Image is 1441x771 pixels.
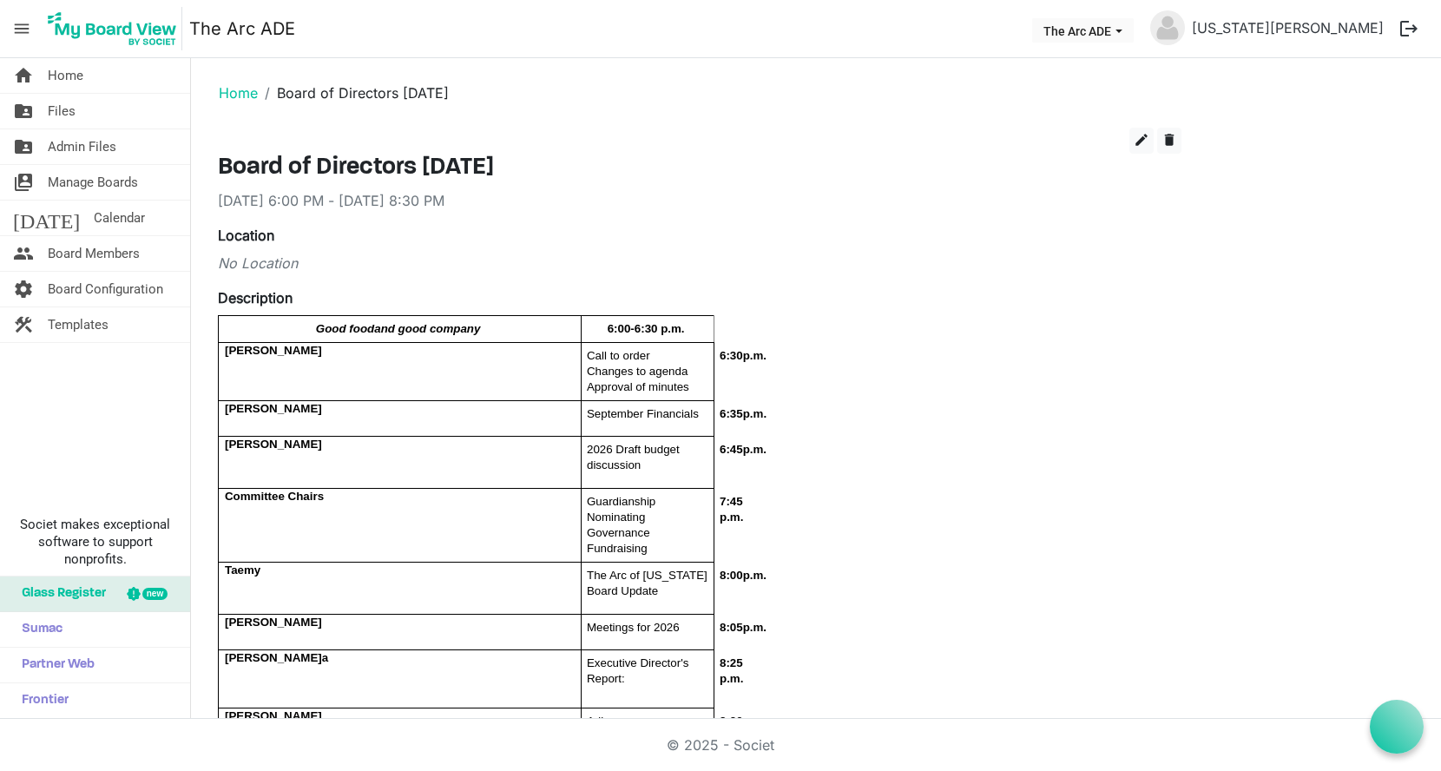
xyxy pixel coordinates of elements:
span: Board Members [48,236,140,271]
span: The Arc of [US_STATE] Board Update [587,569,710,597]
span: [PERSON_NAME] [225,344,322,357]
span: : [726,495,729,508]
span: delete [1161,132,1177,148]
span: Meetings for 2026 [587,621,680,634]
span: [PERSON_NAME] [225,651,322,664]
span: p.m. [743,569,767,582]
span: Taemy [225,563,260,577]
img: My Board View Logo [43,7,182,50]
span: Partner Web [13,648,95,682]
span: p.m. [720,672,743,685]
span: 45 [730,495,743,508]
a: [US_STATE][PERSON_NAME] [1185,10,1391,45]
span: [PERSON_NAME] [225,402,322,415]
span: Frontier [13,683,69,718]
span: a [322,651,328,664]
span: [PERSON_NAME] [225,616,322,629]
button: The Arc ADE dropdownbutton [1032,18,1134,43]
a: My Board View Logo [43,7,189,50]
span: switch_account [13,165,34,200]
span: settings [13,272,34,306]
span: p.m. [720,511,743,524]
span: :25 [726,656,742,669]
span: Home [48,58,83,93]
span: home [13,58,34,93]
span: Approval of minutes [587,380,689,393]
label: Location [218,225,274,246]
span: 5 [736,407,742,421]
li: Board of Directors [DATE] [258,82,449,103]
div: [DATE] 6:00 PM - [DATE] 8:30 PM [218,190,1181,211]
span: [PERSON_NAME] [225,709,322,722]
a: The Arc ADE [189,11,295,46]
img: no-profile-picture.svg [1150,10,1185,45]
span: Changes to agenda [587,365,688,378]
span: folder_shared [13,94,34,128]
span: p.m. [743,443,767,456]
h3: Board of Directors [DATE] [218,154,1181,183]
span: menu [5,12,38,45]
span: Templates [48,307,109,342]
span: Glass Register [13,577,106,611]
span: Good food [316,322,374,335]
span: Call to order [587,349,650,362]
span: 6:45 [720,443,743,456]
span: 8 [720,656,726,669]
span: Societ makes exceptional software to support nonprofits. [8,516,182,568]
span: Manage Boards [48,165,138,200]
span: 2026 Draft budget discussion [587,443,682,471]
a: Home [219,84,258,102]
button: edit [1129,128,1154,154]
span: [PERSON_NAME] [225,438,322,451]
span: Adjourn [587,715,627,728]
span: 8:00 [720,569,743,582]
button: logout [1391,10,1427,47]
span: 7 [720,495,726,508]
span: p.m. [743,621,767,634]
span: irs [310,490,324,503]
span: Fundraising [587,542,648,555]
span: Sumac [13,612,63,647]
span: Guardianship [587,495,655,508]
span: 0 [736,349,742,362]
div: No Location [218,253,1181,273]
span: Committee Cha [225,490,310,503]
span: 8:05 [720,621,743,634]
span: 8:30 p.m. [720,715,746,743]
span: 6:00-6:30 p.m. [608,322,685,335]
span: p.m. [743,349,767,362]
span: edit [1134,132,1149,148]
span: 3 [730,407,736,421]
span: and good company [374,322,480,335]
span: p.m. [743,407,767,421]
span: folder_shared [13,129,34,164]
span: Executive Director's Report: [587,656,692,685]
span: Nominating [587,511,645,524]
span: Files [48,94,76,128]
span: Governance [587,526,650,539]
div: new [142,588,168,600]
label: Description [218,287,293,308]
span: 6: [720,407,730,421]
a: © 2025 - Societ [667,736,774,754]
span: September Financials [587,407,699,420]
span: 6:3 [720,349,736,362]
button: delete [1157,128,1181,154]
span: Admin Files [48,129,116,164]
span: [DATE] [13,201,80,235]
span: people [13,236,34,271]
span: Board Configuration [48,272,163,306]
span: construction [13,307,34,342]
span: Calendar [94,201,145,235]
